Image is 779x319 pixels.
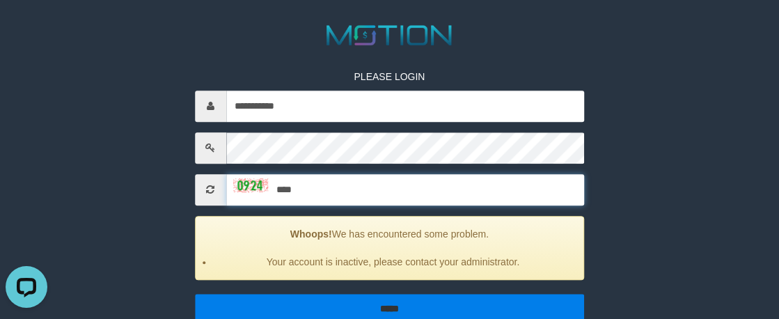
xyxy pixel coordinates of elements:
p: PLEASE LOGIN [195,70,585,84]
div: We has encountered some problem. [195,216,585,280]
li: Your account is inactive, please contact your administrator. [213,255,574,269]
strong: Whoops! [290,228,332,240]
img: captcha [233,178,268,192]
img: MOTION_logo.png [322,22,458,49]
button: Open LiveChat chat widget [6,6,47,47]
